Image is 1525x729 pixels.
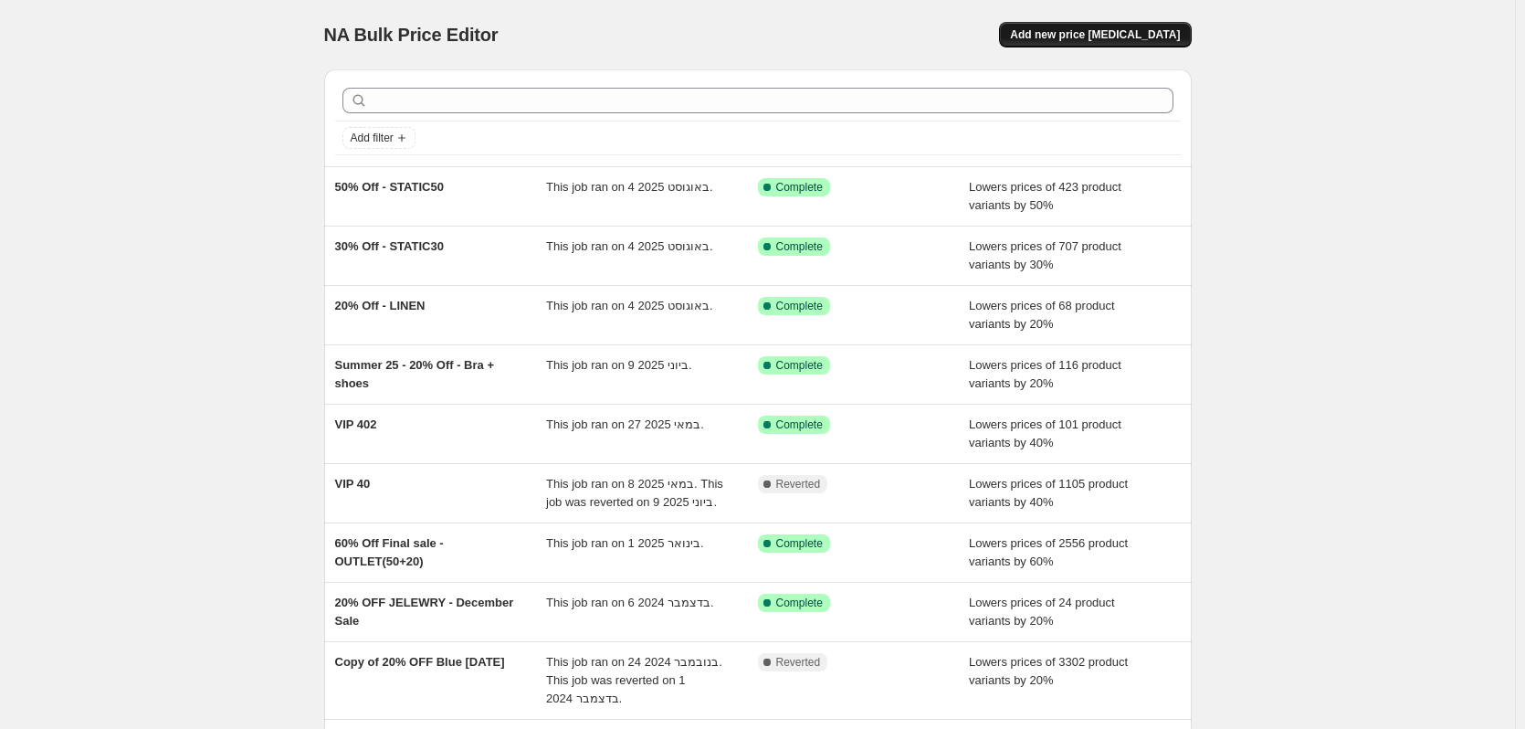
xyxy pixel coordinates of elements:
[776,417,823,432] span: Complete
[969,655,1128,687] span: Lowers prices of 3302 product variants by 20%
[335,417,377,431] span: VIP 402
[776,596,823,610] span: Complete
[969,417,1121,449] span: Lowers prices of 101 product variants by 40%
[546,477,723,509] span: This job ran on 8 במאי 2025. This job was reverted on 9 ביוני 2025.
[969,239,1121,271] span: Lowers prices of 707 product variants by 30%
[969,299,1115,331] span: Lowers prices of 68 product variants by 20%
[999,22,1191,48] button: Add new price [MEDICAL_DATA]
[776,655,821,670] span: Reverted
[969,536,1128,568] span: Lowers prices of 2556 product variants by 60%
[335,180,444,194] span: 50% Off - STATIC50
[776,477,821,491] span: Reverted
[546,358,692,372] span: This job ran on 9 ביוני 2025.
[969,358,1121,390] span: Lowers prices of 116 product variants by 20%
[335,477,371,491] span: VIP 40
[969,180,1121,212] span: Lowers prices of 423 product variants by 50%
[546,299,713,312] span: This job ran on 4 באוגוסט 2025.
[546,239,713,253] span: This job ran on 4 באוגוסט 2025.
[342,127,415,149] button: Add filter
[351,131,394,145] span: Add filter
[335,358,494,390] span: Summer 25 - 20% Off - Bra + shoes
[776,536,823,551] span: Complete
[335,536,444,568] span: 60% Off Final sale - OUTLET(50+20)
[546,596,714,609] span: This job ran on 6 בדצמבר 2024.
[546,655,722,705] span: This job ran on 24 בנובמבר 2024. This job was reverted on 1 בדצמבר 2024.
[546,180,713,194] span: This job ran on 4 באוגוסט 2025.
[969,477,1128,509] span: Lowers prices of 1105 product variants by 40%
[1010,27,1180,42] span: Add new price [MEDICAL_DATA]
[335,596,514,628] span: 20% OFF JELEWRY - December Sale
[776,239,823,254] span: Complete
[776,299,823,313] span: Complete
[546,536,704,550] span: This job ran on 1 בינואר 2025.
[335,299,426,312] span: 20% Off - LINEN
[335,239,444,253] span: 30% Off - STATIC30
[335,655,505,669] span: Copy of 20% OFF Blue [DATE]
[324,25,499,45] span: NA Bulk Price Editor
[969,596,1115,628] span: Lowers prices of 24 product variants by 20%
[546,417,704,431] span: This job ran on 27 במאי 2025.
[776,180,823,195] span: Complete
[776,358,823,373] span: Complete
